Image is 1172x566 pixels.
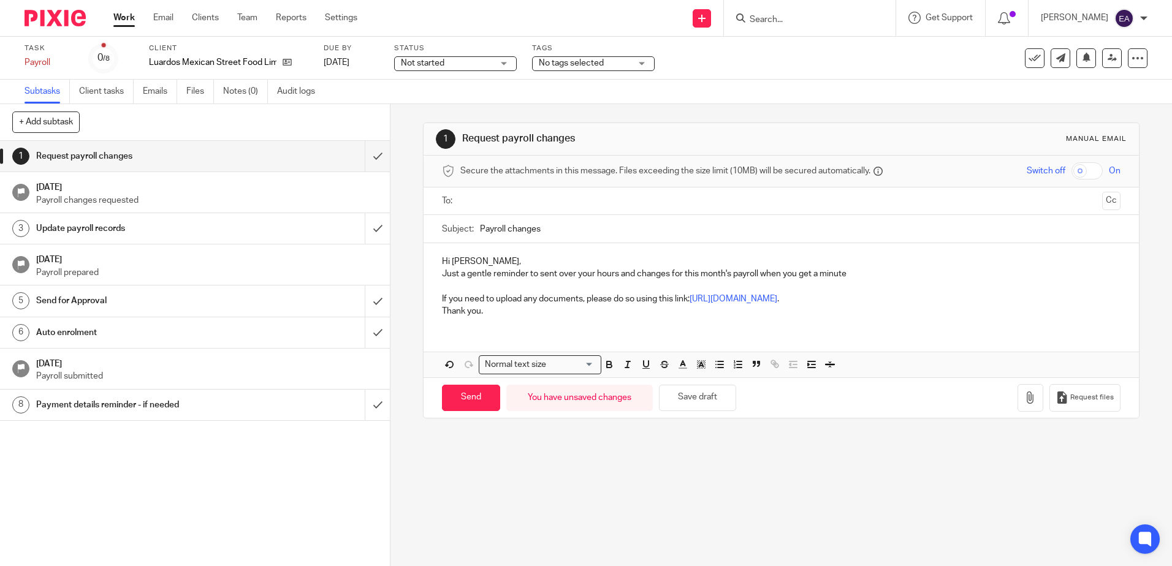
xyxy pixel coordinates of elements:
div: 8 [12,396,29,413]
a: Emails [143,80,177,104]
h1: Auto enrolment [36,323,247,342]
img: svg%3E [1114,9,1134,28]
input: Search [748,15,859,26]
button: + Add subtask [12,111,80,132]
label: Due by [324,43,379,53]
input: Send [442,385,500,411]
label: Subject: [442,223,474,235]
p: Payroll prepared [36,266,378,279]
small: /8 [103,55,110,62]
a: Notes (0) [223,80,268,104]
div: 0 [97,51,110,65]
a: Reports [276,12,306,24]
span: Not started [401,59,444,67]
span: Secure the attachments in this message. Files exceeding the size limit (10MB) will be secured aut... [460,165,870,177]
div: 5 [12,292,29,309]
span: Switch off [1027,165,1065,177]
p: Hi [PERSON_NAME], [442,255,1120,268]
h1: Request payroll changes [462,132,807,145]
h1: [DATE] [36,355,378,370]
span: Request files [1070,393,1114,402]
a: Client tasks [79,80,134,104]
p: Payroll changes requested [36,194,378,206]
h1: Request payroll changes [36,147,247,165]
p: If you need to upload any documents, please do so using this link: . [442,293,1120,305]
div: Search for option [479,355,601,374]
div: Payroll [25,56,74,69]
label: Status [394,43,517,53]
button: Cc [1102,192,1121,210]
label: Client [149,43,308,53]
a: Files [186,80,214,104]
span: Normal text size [482,358,549,371]
a: Settings [325,12,357,24]
a: Clients [192,12,219,24]
h1: Send for Approval [36,292,247,310]
a: [URL][DOMAIN_NAME] [690,295,777,303]
a: Team [237,12,257,24]
img: Pixie [25,10,86,26]
label: Task [25,43,74,53]
span: On [1109,165,1121,177]
input: Search for option [550,358,594,371]
span: No tags selected [539,59,604,67]
a: Email [153,12,173,24]
div: 1 [436,129,455,149]
button: Request files [1049,384,1121,412]
label: To: [442,195,455,207]
span: [DATE] [324,58,349,67]
label: Tags [532,43,655,53]
p: [PERSON_NAME] [1041,12,1108,24]
p: Payroll submitted [36,370,378,382]
a: Audit logs [277,80,324,104]
div: Manual email [1066,134,1127,144]
p: Just a gentle reminder to sent over your hours and changes for this month's payroll when you get ... [442,268,1120,280]
p: Luardos Mexican Street Food Limited [149,56,276,69]
h1: Payment details reminder - if needed [36,396,247,414]
a: Subtasks [25,80,70,104]
span: Get Support [926,13,973,22]
h1: [DATE] [36,251,378,266]
div: You have unsaved changes [506,385,653,411]
div: 1 [12,148,29,165]
h1: [DATE] [36,178,378,194]
div: 6 [12,324,29,341]
div: 3 [12,220,29,237]
p: Thank you. [442,305,1120,317]
button: Save draft [659,385,736,411]
h1: Update payroll records [36,219,247,238]
a: Work [113,12,135,24]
